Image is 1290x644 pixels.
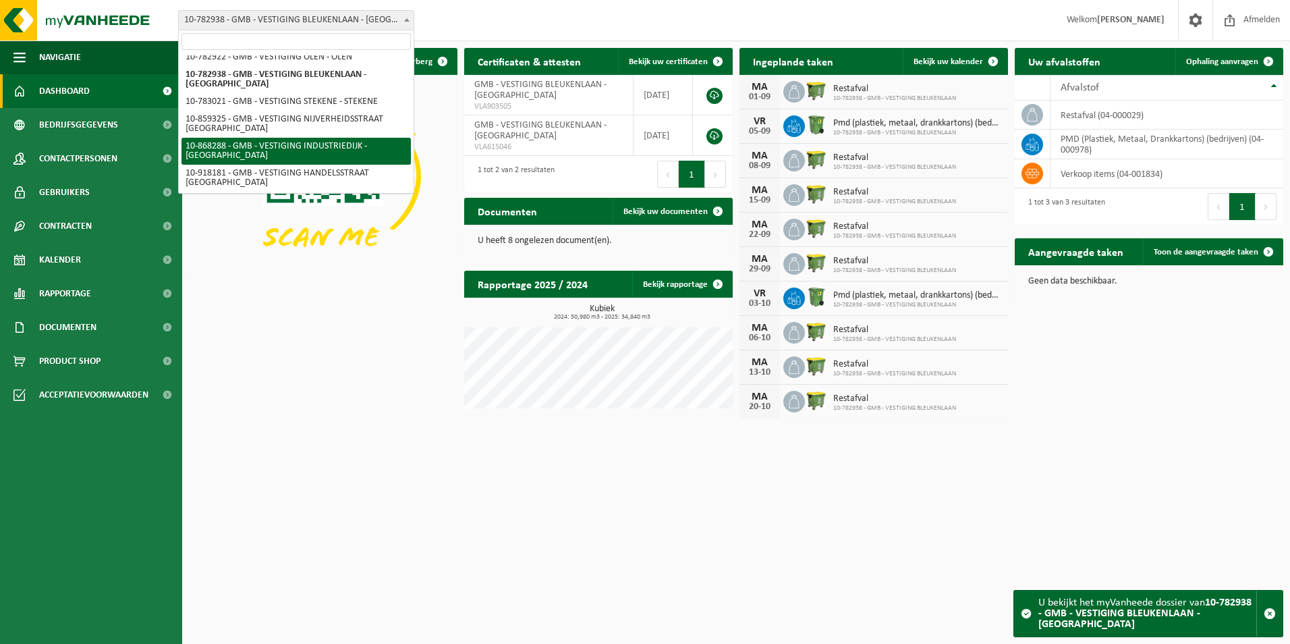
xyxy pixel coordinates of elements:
[179,11,414,30] span: 10-782938 - GMB - VESTIGING BLEUKENLAAN - TURNHOUT
[1050,130,1283,159] td: PMD (Plastiek, Metaal, Drankkartons) (bedrijven) (04-000978)
[1050,101,1283,130] td: restafval (04-000029)
[833,301,1001,309] span: 10-782938 - GMB - VESTIGING BLEUKENLAAN
[39,344,101,378] span: Product Shop
[181,111,411,138] li: 10-859325 - GMB - VESTIGING NIJVERHEIDSSTRAAT [GEOGRAPHIC_DATA]
[805,251,828,274] img: WB-1100-HPE-GN-50
[478,236,719,246] p: U heeft 8 ongelezen document(en).
[833,370,956,378] span: 10-782938 - GMB - VESTIGING BLEUKENLAAN
[178,10,414,30] span: 10-782938 - GMB - VESTIGING BLEUKENLAAN - TURNHOUT
[805,148,828,171] img: WB-1100-HPE-GN-50
[657,161,679,188] button: Previous
[805,79,828,102] img: WB-1100-HPE-GN-50
[746,323,773,333] div: MA
[39,277,91,311] span: Rapportage
[746,127,773,136] div: 05-09
[181,138,411,165] li: 10-868288 - GMB - VESTIGING INDUSTRIEDIJK - [GEOGRAPHIC_DATA]
[39,243,81,277] span: Kalender
[464,48,594,74] h2: Certificaten & attesten
[805,320,828,343] img: WB-1100-HPE-GN-50
[746,368,773,377] div: 13-10
[39,108,118,142] span: Bedrijfsgegevens
[746,333,773,343] div: 06-10
[1229,193,1256,220] button: 1
[746,161,773,171] div: 08-09
[746,219,773,230] div: MA
[746,265,773,274] div: 29-09
[39,74,90,108] span: Dashboard
[805,286,828,308] img: WB-0370-HPE-GN-50
[39,176,90,209] span: Gebruikers
[914,57,983,66] span: Bekijk uw kalender
[1050,159,1283,188] td: verkoop items (04-001834)
[632,271,731,298] a: Bekijk rapportage
[1038,597,1252,630] strong: 10-782938 - GMB - VESTIGING BLEUKENLAAN - [GEOGRAPHIC_DATA]
[629,57,708,66] span: Bekijk uw certificaten
[746,116,773,127] div: VR
[634,75,693,115] td: [DATE]
[1097,15,1165,25] strong: [PERSON_NAME]
[746,92,773,102] div: 01-09
[833,256,956,267] span: Restafval
[833,325,956,336] span: Restafval
[1061,82,1099,93] span: Afvalstof
[833,267,956,275] span: 10-782938 - GMB - VESTIGING BLEUKENLAAN
[833,394,956,404] span: Restafval
[746,402,773,412] div: 20-10
[833,163,956,171] span: 10-782938 - GMB - VESTIGING BLEUKENLAAN
[39,209,92,243] span: Contracten
[746,392,773,402] div: MA
[833,198,956,206] span: 10-782938 - GMB - VESTIGING BLEUKENLAAN
[471,304,733,321] h3: Kubiek
[1038,591,1256,637] div: U bekijkt het myVanheede dossier van
[1256,193,1277,220] button: Next
[474,120,607,141] span: GMB - VESTIGING BLEUKENLAAN - [GEOGRAPHIC_DATA]
[705,161,726,188] button: Next
[833,336,956,344] span: 10-782938 - GMB - VESTIGING BLEUKENLAAN
[1015,238,1137,265] h2: Aangevraagde taken
[833,187,956,198] span: Restafval
[746,288,773,299] div: VR
[39,378,148,412] span: Acceptatievoorwaarden
[1015,48,1114,74] h2: Uw afvalstoffen
[181,93,411,111] li: 10-783021 - GMB - VESTIGING STEKENE - STEKENE
[833,232,956,240] span: 10-782938 - GMB - VESTIGING BLEUKENLAAN
[746,151,773,161] div: MA
[746,357,773,368] div: MA
[1028,277,1270,286] p: Geen data beschikbaar.
[403,57,432,66] span: Verberg
[739,48,847,74] h2: Ingeplande taken
[833,359,956,370] span: Restafval
[833,404,956,412] span: 10-782938 - GMB - VESTIGING BLEUKENLAAN
[474,80,607,101] span: GMB - VESTIGING BLEUKENLAAN - [GEOGRAPHIC_DATA]
[805,182,828,205] img: WB-1100-HPE-GN-50
[746,196,773,205] div: 15-09
[39,142,117,176] span: Contactpersonen
[1154,248,1258,257] span: Toon de aangevraagde taken
[746,230,773,240] div: 22-09
[634,115,693,156] td: [DATE]
[613,198,731,225] a: Bekijk uw documenten
[474,101,623,112] span: VLA903505
[464,198,551,224] h2: Documenten
[181,66,411,93] li: 10-782938 - GMB - VESTIGING BLEUKENLAAN - [GEOGRAPHIC_DATA]
[833,95,956,103] span: 10-782938 - GMB - VESTIGING BLEUKENLAAN
[618,48,731,75] a: Bekijk uw certificaten
[805,113,828,136] img: WB-0370-HPE-GN-50
[833,221,956,232] span: Restafval
[1143,238,1282,265] a: Toon de aangevraagde taken
[805,217,828,240] img: WB-1100-HPE-GN-50
[181,49,411,66] li: 10-782922 - GMB - VESTIGING OLEN - OLEN
[1208,193,1229,220] button: Previous
[833,118,1001,129] span: Pmd (plastiek, metaal, drankkartons) (bedrijven)
[1186,57,1258,66] span: Ophaling aanvragen
[1175,48,1282,75] a: Ophaling aanvragen
[833,153,956,163] span: Restafval
[833,129,1001,137] span: 10-782938 - GMB - VESTIGING BLEUKENLAAN
[474,142,623,153] span: VLA615046
[746,299,773,308] div: 03-10
[746,185,773,196] div: MA
[464,271,601,297] h2: Rapportage 2025 / 2024
[833,290,1001,301] span: Pmd (plastiek, metaal, drankkartons) (bedrijven)
[746,82,773,92] div: MA
[833,84,956,95] span: Restafval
